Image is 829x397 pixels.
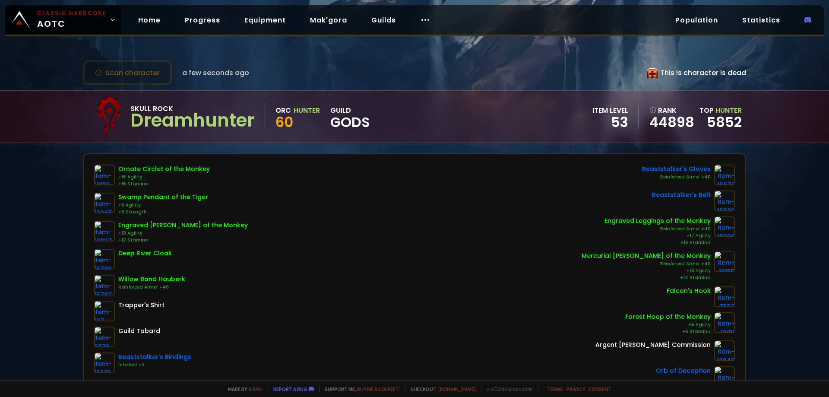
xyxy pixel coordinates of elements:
div: +16 Stamina [118,181,210,187]
div: Deep River Cloak [118,249,172,258]
a: Population [668,11,725,29]
img: item-16681 [94,353,115,373]
a: Progress [178,11,227,29]
a: Mak'gora [303,11,354,29]
img: item-15789 [94,249,115,270]
div: item level [592,105,628,116]
img: item-12846 [714,340,735,361]
a: Guilds [364,11,403,29]
a: Privacy [566,386,585,392]
a: Terms [547,386,563,392]
div: Reinforced Armor +40 [118,284,185,291]
span: v. d752d5 - production [481,386,533,392]
div: Reinforced Armor +40 [604,225,711,232]
div: Mercurial [PERSON_NAME] of the Monkey [582,251,711,260]
img: item-127 [94,301,115,321]
div: +12 Stamina [118,237,248,244]
a: 44898 [649,116,694,129]
div: Reinforced Armor +40 [642,174,711,181]
button: Scan character [83,60,172,85]
a: 5852 [707,112,742,132]
span: Support me, [319,386,400,392]
div: Guild Tabard [118,327,160,336]
div: Falcon's Hook [667,286,711,295]
a: Buy me a coffee [357,386,400,392]
img: item-12045 [94,193,115,213]
div: Beaststalker's Gloves [642,165,711,174]
img: item-12011 [714,312,735,333]
div: +16 Agility [118,174,210,181]
div: +13 Agility [118,230,248,237]
div: Top [699,105,742,116]
a: Equipment [237,11,293,29]
a: Consent [589,386,611,392]
div: +6 Agility [625,321,711,328]
a: a fan [249,386,262,392]
div: Orb of Deception [656,366,711,375]
div: Willow Band Hauberk [118,275,185,284]
a: [DOMAIN_NAME] [438,386,476,392]
div: +6 Stamina [625,328,711,335]
div: Ornate Circlet of the Monkey [118,165,210,174]
small: Classic Hardcore [37,10,106,17]
div: 53 [592,116,628,129]
div: Intellect +3 [118,362,191,368]
div: +9 Strength [118,209,208,216]
a: Home [131,11,168,29]
img: item-10237 [94,221,115,241]
div: guild [330,105,370,129]
img: item-16680 [714,191,735,211]
div: +16 Stamina [604,239,711,246]
div: Dreamhunter [130,114,254,127]
img: item-10236 [714,216,735,237]
div: +13 Agility [582,267,711,274]
div: Orc [275,105,291,116]
img: item-16676 [714,165,735,185]
img: item-10155 [714,251,735,272]
div: Hunter [294,105,320,116]
div: Engraved Leggings of the Monkey [604,216,711,225]
div: Argent [PERSON_NAME] Commission [595,340,711,349]
div: This is character is dead [647,67,746,78]
span: Checkout [405,386,476,392]
div: Beaststalker's Belt [652,191,711,200]
div: rank [649,105,694,116]
img: item-15787 [94,275,115,295]
span: GODS [330,116,370,129]
div: +17 Agility [604,232,711,239]
div: Reinforced Armor +40 [582,260,711,267]
img: item-10123 [94,165,115,185]
span: Hunter [715,105,742,115]
div: Skull Rock [130,103,254,114]
div: Swamp Pendant of the Tiger [118,193,208,202]
img: item-1973 [714,366,735,387]
a: Statistics [735,11,787,29]
a: Classic HardcoreAOTC [5,5,121,35]
div: Forest Hoop of the Monkey [625,312,711,321]
span: 60 [275,112,293,132]
img: item-7552 [714,286,735,307]
div: +9 Agility [118,202,208,209]
div: Trapper's Shirt [118,301,165,310]
span: a few seconds ago [182,67,249,78]
div: +14 Stamina [582,274,711,281]
span: AOTC [37,10,106,30]
img: item-5976 [94,327,115,347]
span: Made by [223,386,262,392]
div: Beaststalker's Bindings [118,353,191,362]
a: Report a bug [273,386,307,392]
div: Engraved [PERSON_NAME] of the Monkey [118,221,248,230]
